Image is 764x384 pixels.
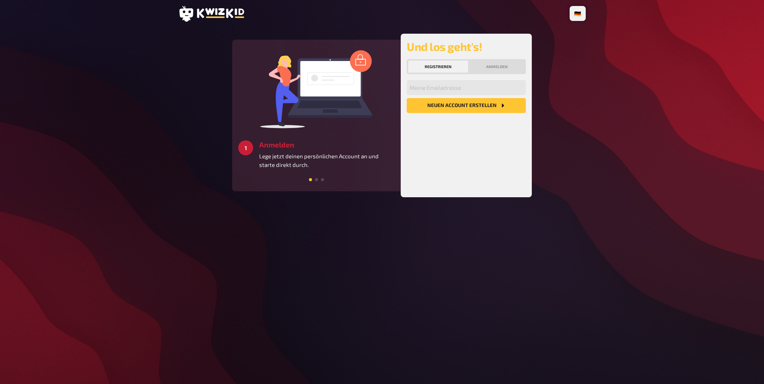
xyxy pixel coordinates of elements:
[259,152,395,169] p: Lege jetzt deinen persönlichen Account an und starte direkt durch.
[407,40,526,53] h2: Und los geht's!
[407,80,526,95] input: Meine Emailadresse
[259,140,395,149] h3: Anmelden
[260,50,373,128] img: log in
[571,7,584,19] li: 🇩🇪
[408,61,468,73] button: Registrieren
[407,98,526,113] button: Neuen Account Erstellen
[238,140,253,155] div: 1
[470,61,524,73] button: Anmelden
